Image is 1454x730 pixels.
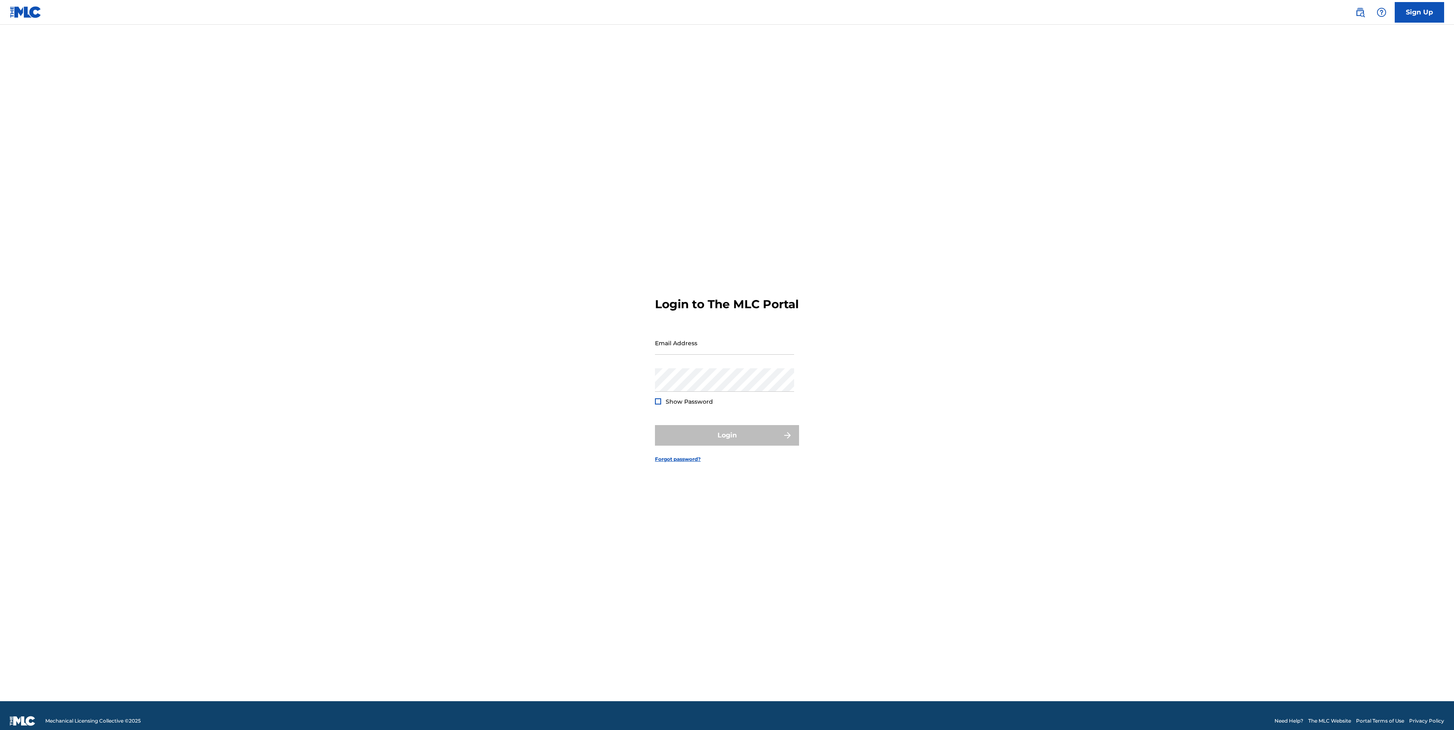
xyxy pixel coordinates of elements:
a: Privacy Policy [1409,717,1444,725]
span: Mechanical Licensing Collective © 2025 [45,717,141,725]
a: The MLC Website [1308,717,1351,725]
a: Need Help? [1275,717,1303,725]
div: Help [1373,4,1390,21]
img: search [1355,7,1365,17]
img: help [1377,7,1386,17]
img: MLC Logo [10,6,42,18]
a: Forgot password? [655,456,701,463]
h3: Login to The MLC Portal [655,297,799,312]
iframe: Chat Widget [1413,690,1454,730]
a: Portal Terms of Use [1356,717,1404,725]
span: Show Password [666,398,713,405]
img: logo [10,716,35,726]
a: Sign Up [1395,2,1444,23]
a: Public Search [1352,4,1368,21]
